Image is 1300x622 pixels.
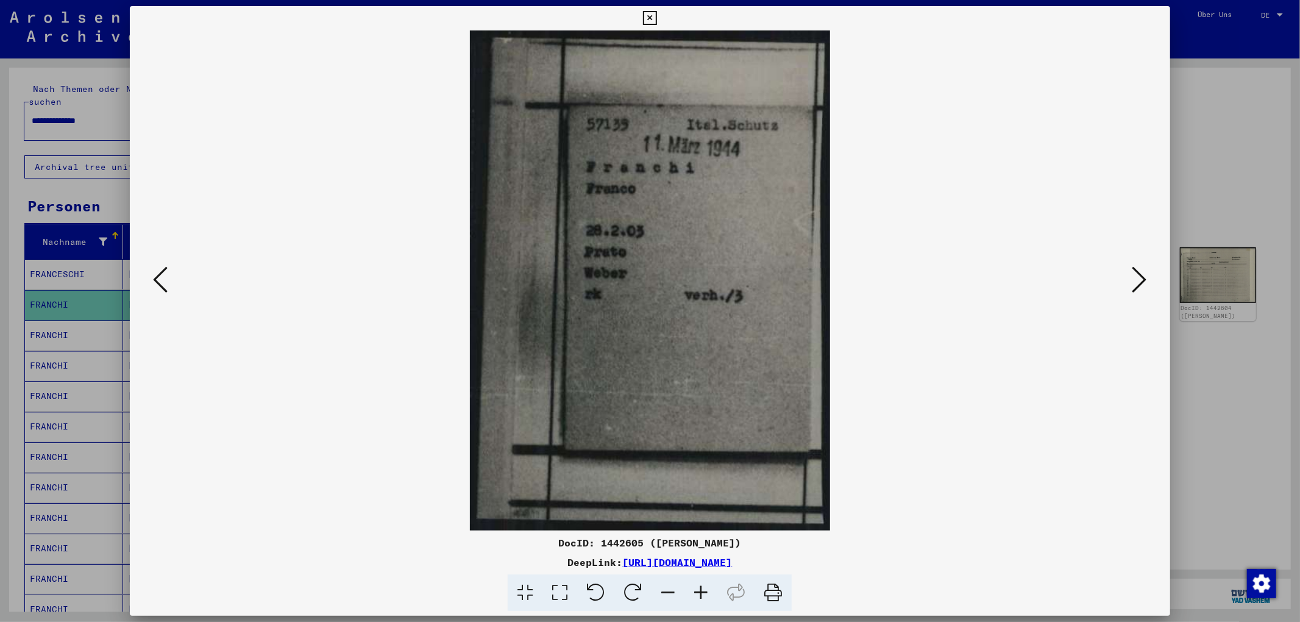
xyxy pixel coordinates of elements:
[1246,568,1276,598] div: Zustimmung ändern
[1247,569,1276,598] img: Zustimmung ändern
[622,556,732,568] a: [URL][DOMAIN_NAME]
[171,30,1128,531] img: 001.jpg
[130,555,1170,570] div: DeepLink:
[130,535,1170,550] div: DocID: 1442605 ([PERSON_NAME])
